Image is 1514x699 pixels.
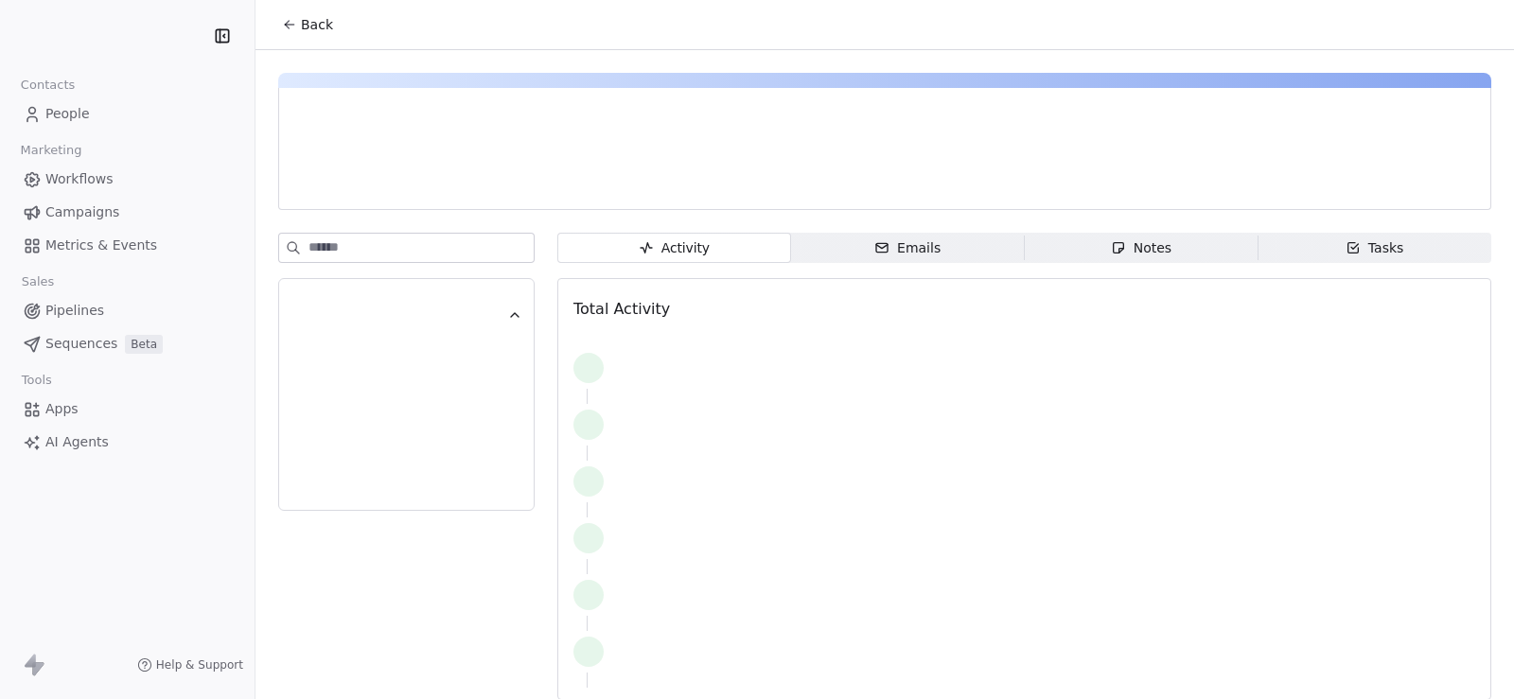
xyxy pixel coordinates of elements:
a: Apps [15,393,239,425]
a: Campaigns [15,197,239,228]
a: Metrics & Events [15,230,239,261]
span: Campaigns [45,202,119,222]
span: Metrics & Events [45,236,157,255]
div: Tasks [1346,238,1404,258]
span: Sequences [45,334,117,354]
a: Workflows [15,164,239,195]
span: Sales [13,268,62,296]
a: AI Agents [15,427,239,458]
span: People [45,104,90,124]
span: Workflows [45,169,114,189]
a: SequencesBeta [15,328,239,359]
span: Help & Support [156,657,243,673]
span: Back [301,15,333,34]
span: Total Activity [573,300,670,318]
span: Contacts [12,71,83,99]
a: People [15,98,239,130]
span: Marketing [12,136,90,165]
span: AI Agents [45,432,109,452]
button: Back [271,8,344,42]
span: Pipelines [45,301,104,321]
span: Tools [13,366,60,394]
div: Notes [1111,238,1171,258]
a: Pipelines [15,295,239,326]
span: Apps [45,399,79,419]
span: Beta [125,335,163,354]
a: Help & Support [137,657,243,673]
div: Emails [874,238,941,258]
